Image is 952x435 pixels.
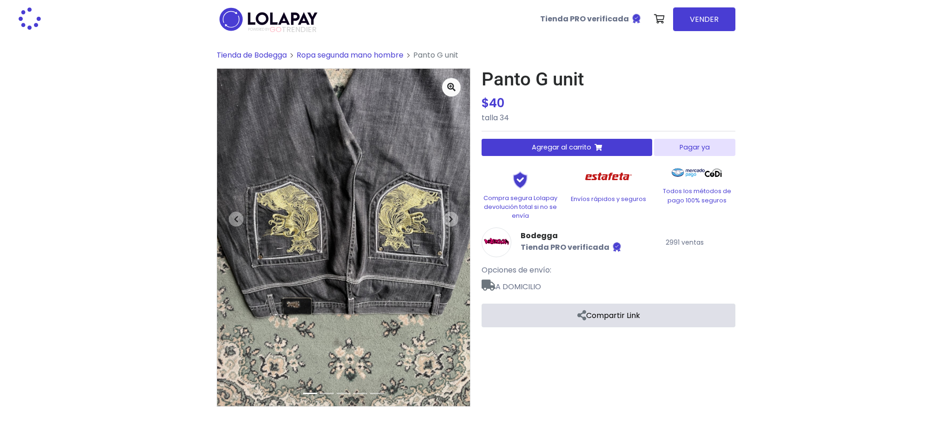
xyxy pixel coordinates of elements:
[705,163,722,182] img: Codi Logo
[482,304,735,327] a: Compartir Link
[631,13,642,24] img: Tienda verificada
[248,26,317,34] span: TRENDIER
[532,143,591,152] span: Agregar al carrito
[217,5,320,34] img: logo
[270,24,282,35] span: GO
[413,50,458,60] span: Panto G unit
[611,241,622,253] img: Tienda verificada
[217,69,470,406] img: medium_1744081474934.jpeg
[482,194,559,221] p: Compra segura Lolapay devolución total si no se envía
[672,163,705,182] img: Mercado Pago Logo
[482,94,735,112] div: $
[666,238,704,247] small: 2991 ventas
[578,163,640,190] img: Estafeta Logo
[540,13,629,24] b: Tienda PRO verificada
[521,242,609,253] b: Tienda PRO verificada
[248,27,270,32] span: POWERED BY
[482,68,735,91] h1: Panto G unit
[489,95,504,111] span: 40
[217,50,735,68] nav: breadcrumb
[673,7,735,31] a: VENDER
[482,227,511,257] img: Bodegga
[654,139,735,156] button: Pagar ya
[482,265,551,275] span: Opciones de envío:
[521,230,622,241] a: Bodegga
[482,112,735,123] p: talla 34
[497,171,543,188] img: Shield
[482,139,652,156] button: Agregar al carrito
[658,187,735,204] p: Todos los métodos de pago 100% seguros
[482,276,735,292] span: A DOMICILIO
[297,50,403,60] a: Ropa segunda mano hombre
[217,50,287,60] a: Tienda de Bodegga
[570,195,647,203] p: Envíos rápidos y seguros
